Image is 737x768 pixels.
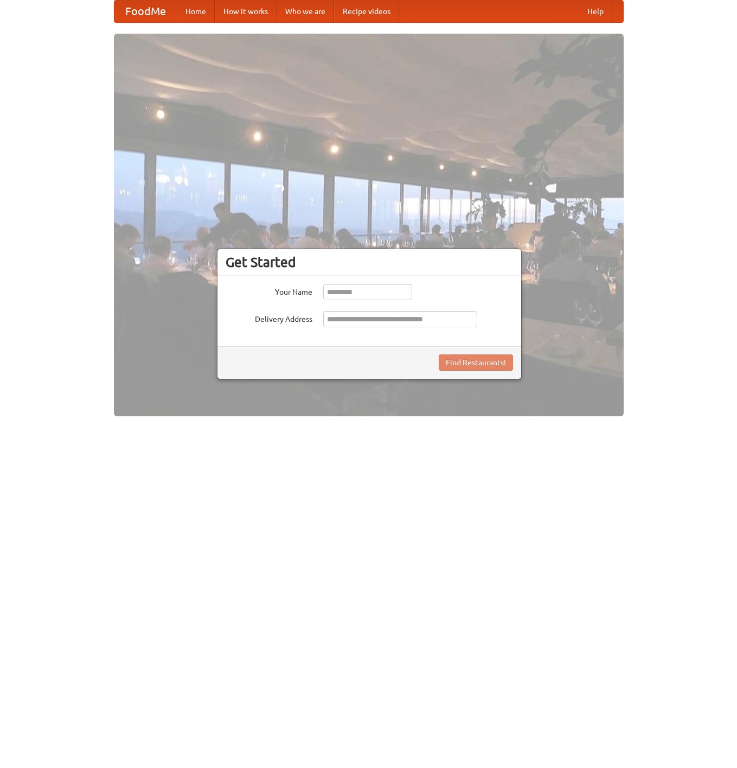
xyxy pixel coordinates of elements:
[226,284,312,297] label: Your Name
[579,1,612,22] a: Help
[439,354,513,371] button: Find Restaurants!
[277,1,334,22] a: Who we are
[226,311,312,325] label: Delivery Address
[177,1,215,22] a: Home
[215,1,277,22] a: How it works
[114,1,177,22] a: FoodMe
[226,254,513,270] h3: Get Started
[334,1,399,22] a: Recipe videos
